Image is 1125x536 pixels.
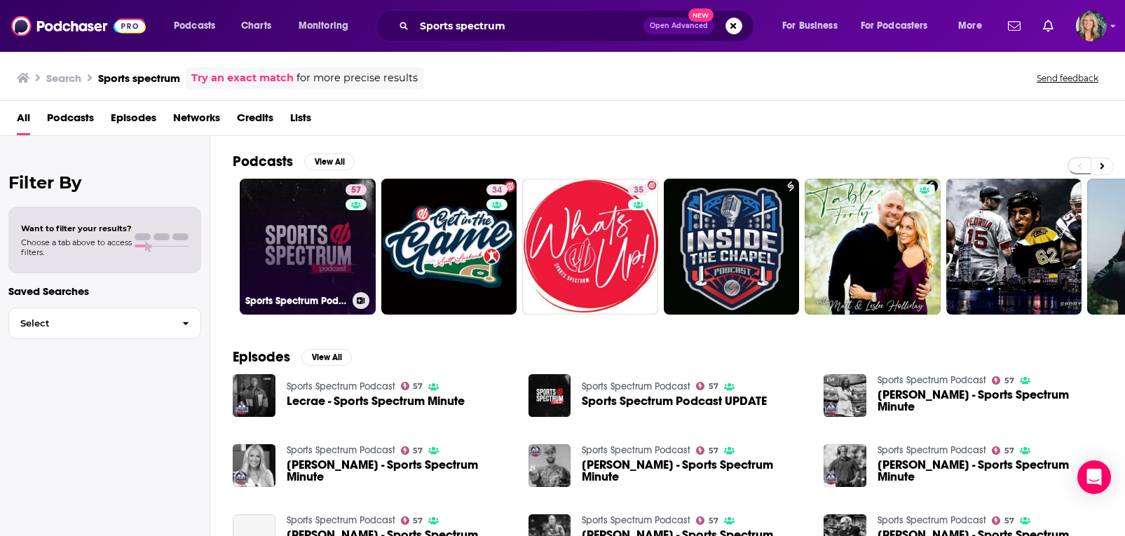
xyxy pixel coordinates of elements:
[628,184,649,195] a: 35
[861,16,928,36] span: For Podcasters
[299,16,348,36] span: Monitoring
[237,106,273,135] a: Credits
[878,389,1103,413] a: Maria Taylor - Sports Spectrum Minute
[492,184,502,198] span: 34
[1076,11,1107,41] img: User Profile
[287,444,395,456] a: Sports Spectrum Podcast
[173,106,220,135] a: Networks
[240,179,376,315] a: 57Sports Spectrum Podcast
[1077,460,1111,494] div: Open Intercom Messenger
[1076,11,1107,41] button: Show profile menu
[696,516,718,525] a: 57
[21,224,132,233] span: Want to filter your results?
[233,348,352,366] a: EpisodesView All
[389,10,768,42] div: Search podcasts, credits, & more...
[824,444,866,487] img: Dave Aranda - Sports Spectrum Minute
[11,13,146,39] img: Podchaser - Follow, Share and Rate Podcasts
[948,15,1000,37] button: open menu
[852,15,948,37] button: open menu
[401,446,423,455] a: 57
[650,22,708,29] span: Open Advanced
[296,70,418,86] span: for more precise results
[688,8,714,22] span: New
[241,16,271,36] span: Charts
[8,172,201,193] h2: Filter By
[233,374,275,417] img: Lecrae - Sports Spectrum Minute
[191,70,294,86] a: Try an exact match
[287,514,395,526] a: Sports Spectrum Podcast
[709,383,718,390] span: 57
[287,395,465,407] a: Lecrae - Sports Spectrum Minute
[413,518,423,524] span: 57
[304,153,355,170] button: View All
[696,382,718,390] a: 57
[287,380,395,392] a: Sports Spectrum Podcast
[174,16,215,36] span: Podcasts
[287,459,512,483] span: [PERSON_NAME] - Sports Spectrum Minute
[878,389,1103,413] span: [PERSON_NAME] - Sports Spectrum Minute
[529,374,571,417] img: Sports Spectrum Podcast UPDATE
[582,395,767,407] a: Sports Spectrum Podcast UPDATE
[1004,518,1014,524] span: 57
[1076,11,1107,41] span: Logged in as lisa.beech
[17,106,30,135] a: All
[486,184,507,195] a: 34
[381,179,517,315] a: 34
[233,348,290,366] h2: Episodes
[346,184,367,195] a: 57
[301,349,352,366] button: View All
[643,18,714,34] button: Open AdvancedNew
[401,382,423,390] a: 57
[290,106,311,135] a: Lists
[414,15,643,37] input: Search podcasts, credits, & more...
[1037,14,1059,38] a: Show notifications dropdown
[233,153,355,170] a: PodcastsView All
[582,380,690,392] a: Sports Spectrum Podcast
[8,308,201,339] button: Select
[582,514,690,526] a: Sports Spectrum Podcast
[958,16,982,36] span: More
[992,376,1014,385] a: 57
[287,459,512,483] a: Ashley Brewer - Sports Spectrum Minute
[1004,378,1014,384] span: 57
[46,71,81,85] h3: Search
[878,374,986,386] a: Sports Spectrum Podcast
[413,448,423,454] span: 57
[878,459,1103,483] a: Dave Aranda - Sports Spectrum Minute
[992,446,1014,455] a: 57
[824,374,866,417] a: Maria Taylor - Sports Spectrum Minute
[878,514,986,526] a: Sports Spectrum Podcast
[111,106,156,135] a: Episodes
[233,153,293,170] h2: Podcasts
[401,516,423,525] a: 57
[878,444,986,456] a: Sports Spectrum Podcast
[582,459,807,483] span: [PERSON_NAME] - Sports Spectrum Minute
[245,295,347,307] h3: Sports Spectrum Podcast
[289,15,367,37] button: open menu
[47,106,94,135] a: Podcasts
[772,15,855,37] button: open menu
[413,383,423,390] span: 57
[709,448,718,454] span: 57
[529,444,571,487] img: Adam Wainwright - Sports Spectrum Minute
[582,459,807,483] a: Adam Wainwright - Sports Spectrum Minute
[582,444,690,456] a: Sports Spectrum Podcast
[351,184,361,198] span: 57
[233,444,275,487] img: Ashley Brewer - Sports Spectrum Minute
[1004,448,1014,454] span: 57
[1032,72,1103,84] button: Send feedback
[709,518,718,524] span: 57
[992,516,1014,525] a: 57
[21,238,132,257] span: Choose a tab above to access filters.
